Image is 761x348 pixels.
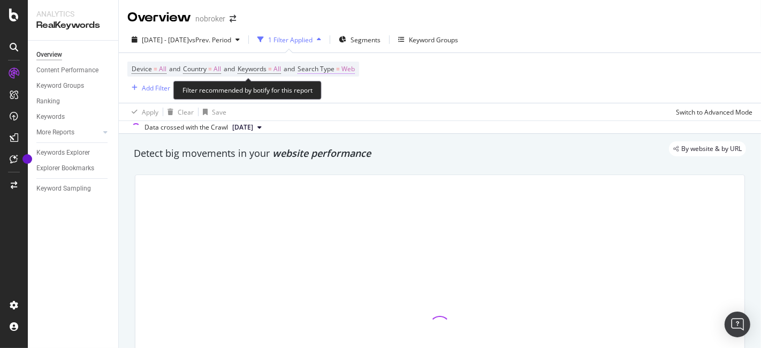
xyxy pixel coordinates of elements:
[36,111,111,123] a: Keywords
[36,127,74,138] div: More Reports
[394,31,462,48] button: Keyword Groups
[36,111,65,123] div: Keywords
[725,312,750,337] div: Open Intercom Messenger
[238,64,267,73] span: Keywords
[230,15,236,22] div: arrow-right-arrow-left
[273,62,281,77] span: All
[36,147,111,158] a: Keywords Explorer
[189,35,231,44] span: vs Prev. Period
[142,84,170,93] div: Add Filter
[669,141,746,156] div: legacy label
[199,103,226,120] button: Save
[127,9,191,27] div: Overview
[208,64,212,73] span: =
[284,64,295,73] span: and
[159,62,166,77] span: All
[163,103,194,120] button: Clear
[36,65,111,76] a: Content Performance
[36,80,111,92] a: Keyword Groups
[36,96,111,107] a: Ranking
[154,64,157,73] span: =
[214,62,221,77] span: All
[36,183,91,194] div: Keyword Sampling
[36,80,84,92] div: Keyword Groups
[132,64,152,73] span: Device
[142,35,189,44] span: [DATE] - [DATE]
[672,103,752,120] button: Switch to Advanced Mode
[253,31,325,48] button: 1 Filter Applied
[127,31,244,48] button: [DATE] - [DATE]vsPrev. Period
[22,154,32,164] div: Tooltip anchor
[36,9,110,19] div: Analytics
[228,121,266,134] button: [DATE]
[336,64,340,73] span: =
[351,35,380,44] span: Segments
[36,127,100,138] a: More Reports
[212,108,226,117] div: Save
[169,64,180,73] span: and
[268,35,313,44] div: 1 Filter Applied
[232,123,253,132] span: 2025 Jul. 7th
[36,147,90,158] div: Keywords Explorer
[183,64,207,73] span: Country
[178,108,194,117] div: Clear
[298,64,334,73] span: Search Type
[268,64,272,73] span: =
[36,65,98,76] div: Content Performance
[144,123,228,132] div: Data crossed with the Crawl
[334,31,385,48] button: Segments
[36,49,62,60] div: Overview
[36,163,111,174] a: Explorer Bookmarks
[195,13,225,24] div: nobroker
[36,183,111,194] a: Keyword Sampling
[36,163,94,174] div: Explorer Bookmarks
[409,35,458,44] div: Keyword Groups
[36,19,110,32] div: RealKeywords
[36,96,60,107] div: Ranking
[127,81,170,94] button: Add Filter
[224,64,235,73] span: and
[681,146,742,152] span: By website & by URL
[676,108,752,117] div: Switch to Advanced Mode
[173,81,322,100] div: Filter recommended by botify for this report
[36,49,111,60] a: Overview
[341,62,355,77] span: Web
[127,103,158,120] button: Apply
[142,108,158,117] div: Apply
